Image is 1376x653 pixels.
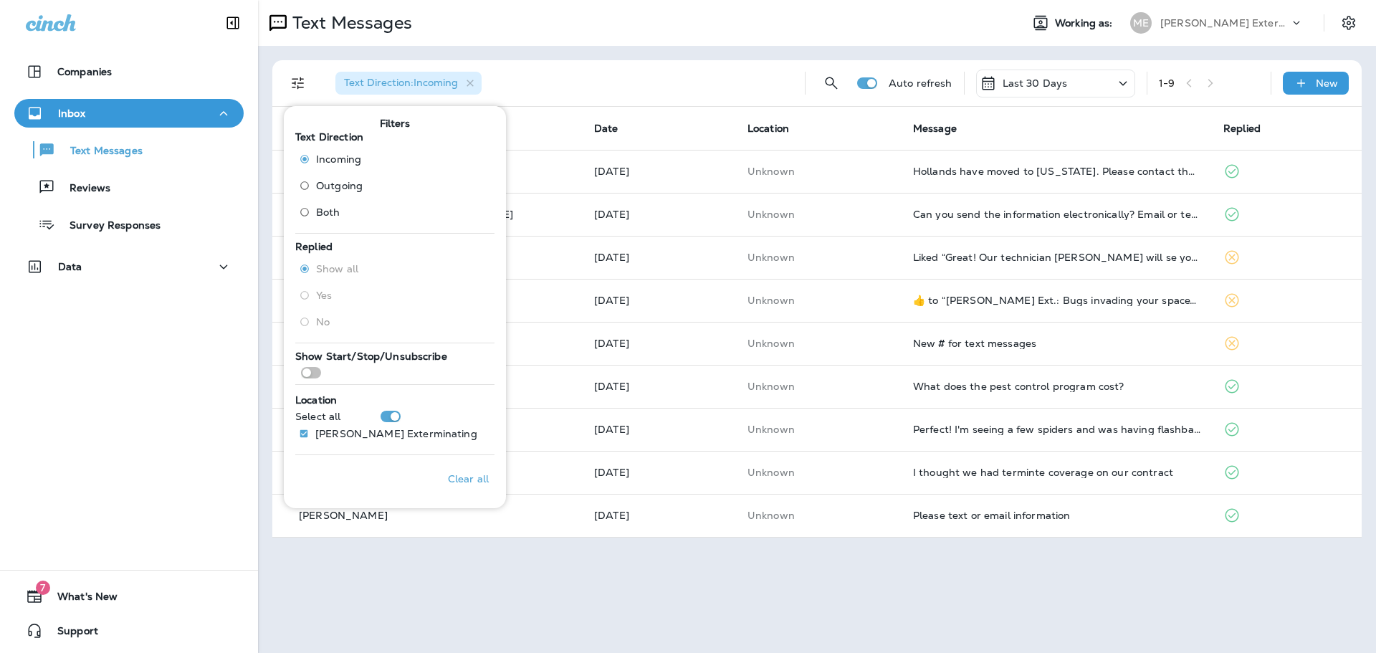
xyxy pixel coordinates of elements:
[747,252,890,263] p: This customer does not have a last location and the phone number they messaged is not assigned to...
[747,510,890,521] p: This customer does not have a last location and the phone number they messaged is not assigned to...
[594,252,725,263] p: Aug 20, 2025 10:01 AM
[913,166,1200,177] div: Hollands have moved to Florida. Please contact the Farys who now live at 104 Tignor Ct. In Port M...
[594,381,725,392] p: Aug 15, 2025 10:13 AM
[14,252,244,281] button: Data
[14,99,244,128] button: Inbox
[36,581,50,595] span: 7
[913,295,1200,306] div: ​👍​ to “ Mares Ext.: Bugs invading your space? Our Quarterly Pest Control Program keeps pests awa...
[316,153,361,165] span: Incoming
[913,209,1200,220] div: Can you send the information electronically? Email or text Thank You
[594,424,725,435] p: Aug 7, 2025 01:08 PM
[14,135,244,165] button: Text Messages
[295,394,337,406] span: Location
[316,206,340,218] span: Both
[284,69,312,97] button: Filters
[14,57,244,86] button: Companies
[43,591,118,608] span: What's New
[747,381,890,392] p: This customer does not have a last location and the phone number they messaged is not assigned to...
[889,77,952,89] p: Auto refresh
[747,338,890,349] p: This customer does not have a last location and the phone number they messaged is not assigned to...
[335,72,482,95] div: Text Direction:Incoming
[284,97,506,508] div: Filters
[315,428,477,439] p: [PERSON_NAME] Exterminating
[747,122,789,135] span: Location
[913,338,1200,349] div: New # for text messages
[58,261,82,272] p: Data
[57,66,112,77] p: Companies
[594,467,725,478] p: Aug 7, 2025 10:07 AM
[14,616,244,645] button: Support
[213,9,253,37] button: Collapse Sidebar
[14,172,244,202] button: Reviews
[594,338,725,349] p: Aug 15, 2025 10:51 AM
[295,240,333,253] span: Replied
[316,316,330,328] span: No
[55,219,161,233] p: Survey Responses
[14,209,244,239] button: Survey Responses
[295,130,363,143] span: Text Direction
[295,350,447,363] span: Show Start/Stop/Unsubscribe
[316,263,358,275] span: Show all
[1336,10,1362,36] button: Settings
[299,510,388,521] p: [PERSON_NAME]
[1159,77,1175,89] div: 1 - 9
[43,625,98,642] span: Support
[747,424,890,435] p: This customer does not have a last location and the phone number they messaged is not assigned to...
[14,582,244,611] button: 7What's New
[316,180,363,191] span: Outgoing
[594,295,725,306] p: Aug 15, 2025 02:35 PM
[1160,17,1289,29] p: [PERSON_NAME] Exterminating
[448,473,489,485] p: Clear all
[747,209,890,220] p: This customer does not have a last location and the phone number they messaged is not assigned to...
[594,166,725,177] p: Aug 21, 2025 02:18 PM
[55,182,110,196] p: Reviews
[287,12,412,34] p: Text Messages
[594,122,618,135] span: Date
[295,411,340,422] p: Select all
[56,145,143,158] p: Text Messages
[913,381,1200,392] div: What does the pest control program cost?
[747,467,890,478] p: This customer does not have a last location and the phone number they messaged is not assigned to...
[747,166,890,177] p: This customer does not have a last location and the phone number they messaged is not assigned to...
[380,118,411,130] span: Filters
[442,461,494,497] button: Clear all
[1316,77,1338,89] p: New
[747,295,890,306] p: This customer does not have a last location and the phone number they messaged is not assigned to...
[1130,12,1152,34] div: ME
[344,76,458,89] span: Text Direction : Incoming
[594,209,725,220] p: Aug 21, 2025 10:51 AM
[913,122,957,135] span: Message
[58,108,85,119] p: Inbox
[1055,17,1116,29] span: Working as:
[817,69,846,97] button: Search Messages
[316,290,332,301] span: Yes
[913,467,1200,478] div: I thought we had terminte coverage on our contract
[913,510,1200,521] div: Please text or email information
[913,424,1200,435] div: Perfect! I'm seeing a few spiders and was having flashbacks to the spider lady days when I forgot...
[1003,77,1068,89] p: Last 30 Days
[913,252,1200,263] div: Liked “Great! Our technician Chris will se you then.”
[594,510,725,521] p: Aug 7, 2025 10:03 AM
[1223,122,1261,135] span: Replied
